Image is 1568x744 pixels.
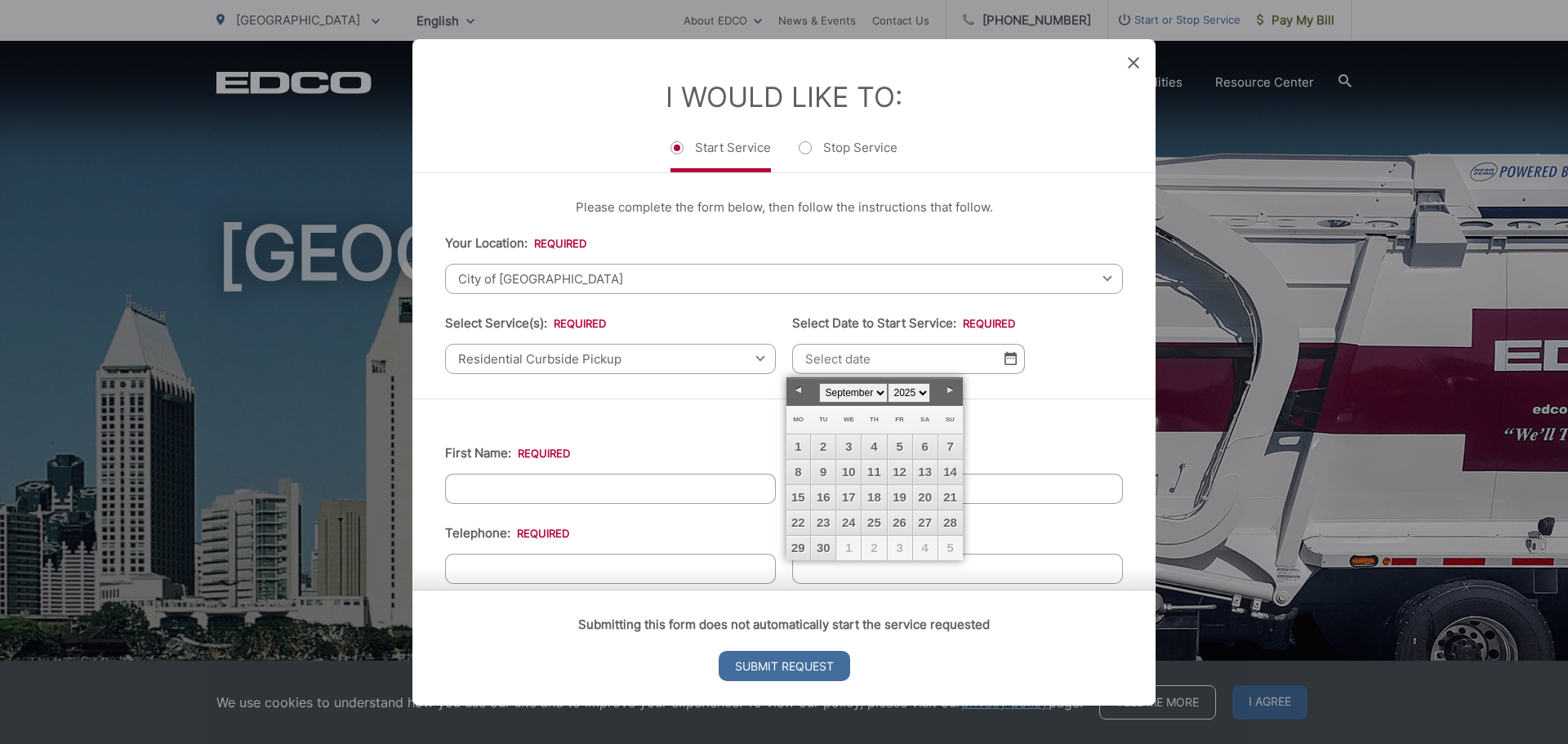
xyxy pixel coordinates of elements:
a: 29 [786,536,811,560]
a: 12 [888,460,912,484]
span: Sunday [946,416,955,423]
a: 6 [913,434,938,459]
a: 3 [836,434,861,459]
label: Start Service [670,139,771,172]
a: 15 [786,485,811,510]
span: Thursday [870,416,879,423]
a: 26 [888,510,912,535]
a: 2 [811,434,835,459]
input: Submit Request [719,651,850,681]
span: 4 [913,536,938,560]
a: 30 [811,536,835,560]
select: Select year [888,383,930,403]
label: Your Location: [445,235,586,250]
a: 10 [836,460,861,484]
span: 5 [938,536,963,560]
a: 7 [938,434,963,459]
strong: Submitting this form does not automatically start the service requested [578,617,990,632]
a: 8 [786,460,811,484]
span: Saturday [920,416,929,423]
label: Select Date to Start Service: [792,315,1015,330]
span: 3 [888,536,912,560]
span: Friday [895,416,904,423]
a: 9 [811,460,835,484]
input: Select date [792,343,1025,373]
label: I Would Like To: [666,79,902,113]
a: 21 [938,485,963,510]
a: 28 [938,510,963,535]
span: 1 [836,536,861,560]
a: 22 [786,510,811,535]
a: 23 [811,510,835,535]
a: Prev [786,378,811,403]
select: Select month [819,383,888,403]
a: 13 [913,460,938,484]
a: 24 [836,510,861,535]
a: Next [938,378,963,403]
label: Telephone: [445,525,569,540]
p: Please complete the form below, then follow the instructions that follow. [445,197,1123,216]
a: 20 [913,485,938,510]
a: 27 [913,510,938,535]
a: 1 [786,434,811,459]
span: Residential Curbside Pickup [445,343,776,373]
label: Stop Service [799,139,898,172]
span: Wednesday [844,416,854,423]
a: 11 [862,460,886,484]
span: 2 [862,536,886,560]
a: 5 [888,434,912,459]
img: Select date [1004,351,1017,365]
span: City of [GEOGRAPHIC_DATA] [445,263,1123,293]
label: First Name: [445,445,570,460]
a: 17 [836,485,861,510]
a: 14 [938,460,963,484]
a: 19 [888,485,912,510]
span: Tuesday [819,416,828,423]
span: Monday [793,416,804,423]
a: 4 [862,434,886,459]
a: 16 [811,485,835,510]
label: Select Service(s): [445,315,606,330]
a: 25 [862,510,886,535]
a: 18 [862,485,886,510]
